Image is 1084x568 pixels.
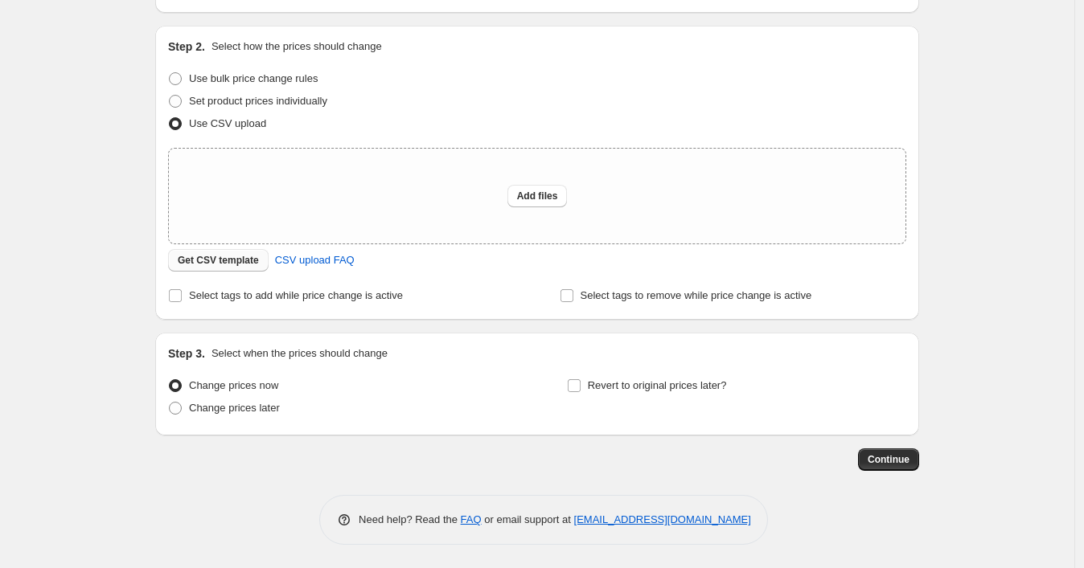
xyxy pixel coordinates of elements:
[211,345,388,362] p: Select when the prices should change
[275,252,355,268] span: CSV upload FAQ
[858,448,919,471] button: Continue
[517,190,558,202] span: Add files
[189,379,278,391] span: Change prices now
[265,247,364,273] a: CSV upload FAQ
[588,379,727,391] span: Revert to original prices later?
[581,289,812,301] span: Select tags to remove while price change is active
[189,95,327,107] span: Set product prices individually
[178,254,259,267] span: Get CSV template
[507,185,568,207] button: Add files
[168,249,269,272] button: Get CSV template
[574,513,751,525] a: [EMAIL_ADDRESS][DOMAIN_NAME]
[359,513,461,525] span: Need help? Read the
[168,39,205,55] h2: Step 2.
[868,453,909,466] span: Continue
[189,402,280,414] span: Change prices later
[168,345,205,362] h2: Step 3.
[189,117,266,129] span: Use CSV upload
[189,72,318,84] span: Use bulk price change rules
[461,513,482,525] a: FAQ
[482,513,574,525] span: or email support at
[211,39,382,55] p: Select how the prices should change
[189,289,403,301] span: Select tags to add while price change is active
